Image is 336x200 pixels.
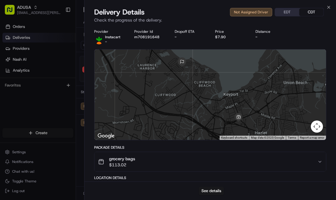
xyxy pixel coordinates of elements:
[105,39,107,44] span: -
[109,162,135,168] span: $113.02
[134,35,159,39] button: m708191648
[275,8,299,16] button: EDT
[175,29,205,34] div: Dropoff ETA
[300,136,324,139] a: Report a map error
[94,7,145,17] span: Delivery Details
[255,35,286,39] div: -
[94,29,125,34] div: Provider
[215,29,246,34] div: Price
[251,136,284,139] span: Map data ©2025 Google
[94,35,104,44] img: profile_instacart_ahold_partner.png
[109,156,135,162] span: grocery bags
[94,152,326,171] button: grocery bags$113.02
[94,145,327,150] div: Package Details
[221,136,247,140] button: Keyboard shortcuts
[311,120,323,133] button: Map camera controls
[96,132,116,140] img: Google
[215,35,246,39] div: $7.90
[288,136,296,139] a: Terms (opens in new tab)
[134,29,165,34] div: Provider Id
[199,187,224,195] button: See details
[299,8,324,16] button: CDT
[94,17,327,23] p: Check the progress of the delivery.
[255,29,286,34] div: Distance
[105,35,120,39] span: Instacart
[175,35,205,39] div: -
[94,175,327,180] div: Location Details
[96,132,116,140] a: Open this area in Google Maps (opens a new window)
